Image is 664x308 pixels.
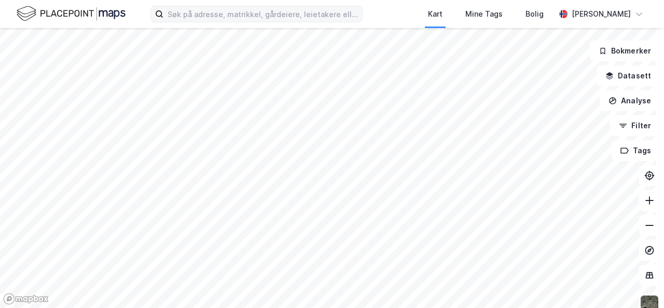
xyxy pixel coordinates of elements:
[590,41,660,61] button: Bokmerker
[572,8,631,20] div: [PERSON_NAME]
[428,8,442,20] div: Kart
[610,115,660,136] button: Filter
[612,140,660,161] button: Tags
[612,258,664,308] div: Kontrollprogram for chat
[612,258,664,308] iframe: Chat Widget
[17,5,126,23] img: logo.f888ab2527a4732fd821a326f86c7f29.svg
[163,6,362,22] input: Søk på adresse, matrikkel, gårdeiere, leietakere eller personer
[600,90,660,111] button: Analyse
[3,293,49,305] a: Mapbox homepage
[597,65,660,86] button: Datasett
[525,8,544,20] div: Bolig
[465,8,503,20] div: Mine Tags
